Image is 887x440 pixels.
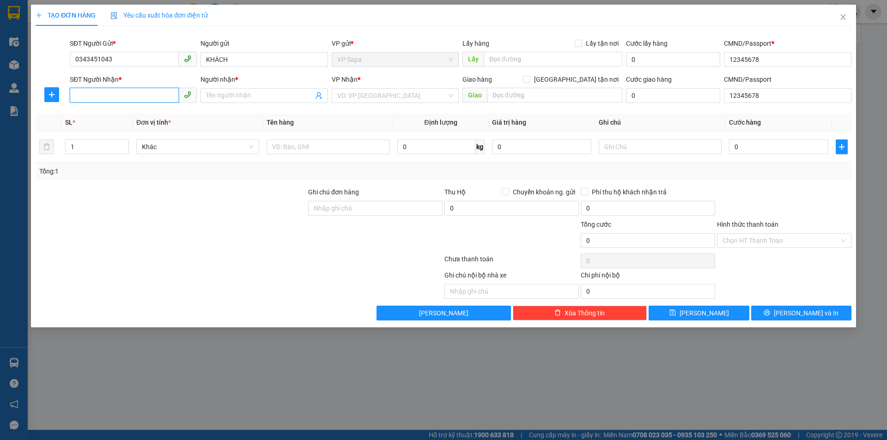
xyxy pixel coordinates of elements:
[315,92,322,99] span: user-add
[444,270,579,284] div: Ghi chú nội bộ nhà xe
[599,139,722,154] input: Ghi Chú
[419,308,468,318] span: [PERSON_NAME]
[462,88,487,102] span: Giao
[425,119,457,126] span: Định lượng
[65,119,73,126] span: SL
[136,119,171,126] span: Đơn vị tính
[626,40,668,47] label: Cước lấy hàng
[487,88,622,102] input: Dọc đường
[45,91,59,98] span: plus
[774,308,838,318] span: [PERSON_NAME] và In
[565,308,605,318] span: Xóa Thông tin
[110,12,118,19] img: icon
[626,76,672,83] label: Cước giao hàng
[184,91,191,98] span: phone
[332,38,459,48] div: VP gửi
[530,74,622,84] span: [GEOGRAPHIC_DATA] tận nơi
[836,139,848,154] button: plus
[377,306,511,320] button: [PERSON_NAME]
[581,221,611,228] span: Tổng cước
[44,87,59,102] button: plus
[764,309,770,317] span: printer
[462,40,489,47] span: Lấy hàng
[444,284,579,299] input: Nhập ghi chú
[200,74,328,84] div: Người nhận
[39,166,342,176] div: Tổng: 1
[830,5,856,30] button: Close
[492,139,591,154] input: 0
[729,119,761,126] span: Cước hàng
[680,308,729,318] span: [PERSON_NAME]
[588,187,670,197] span: Phí thu hộ khách nhận trả
[36,12,96,19] span: TẠO ĐƠN HÀNG
[513,306,647,320] button: deleteXóa Thông tin
[626,88,720,103] input: Cước giao hàng
[582,38,622,48] span: Lấy tận nơi
[626,52,720,67] input: Cước lấy hàng
[554,309,561,317] span: delete
[581,270,715,284] div: Chi phí nội bộ
[110,12,208,19] span: Yêu cầu xuất hóa đơn điện tử
[462,76,492,83] span: Giao hàng
[649,306,749,320] button: save[PERSON_NAME]
[724,38,851,48] div: CMND/Passport
[308,201,443,216] input: Ghi chú đơn hàng
[484,52,622,66] input: Dọc đường
[717,221,778,228] label: Hình thức thanh toán
[595,114,725,132] th: Ghi chú
[444,188,466,196] span: Thu Hộ
[267,139,389,154] input: VD: Bàn, Ghế
[39,139,54,154] button: delete
[669,309,676,317] span: save
[332,76,358,83] span: VP Nhận
[308,188,359,196] label: Ghi chú đơn hàng
[509,187,579,197] span: Chuyển khoản ng. gửi
[492,119,526,126] span: Giá trị hàng
[839,13,847,21] span: close
[267,119,294,126] span: Tên hàng
[70,38,197,48] div: SĐT Người Gửi
[70,74,197,84] div: SĐT Người Nhận
[142,140,254,154] span: Khác
[724,74,851,84] div: CMND/Passport
[337,53,453,66] span: VP Sapa
[200,38,328,48] div: Người gửi
[443,254,580,270] div: Chưa thanh toán
[836,143,847,151] span: plus
[751,306,851,320] button: printer[PERSON_NAME] và In
[475,139,485,154] span: kg
[462,52,484,66] span: Lấy
[36,12,42,18] span: plus
[184,55,191,62] span: phone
